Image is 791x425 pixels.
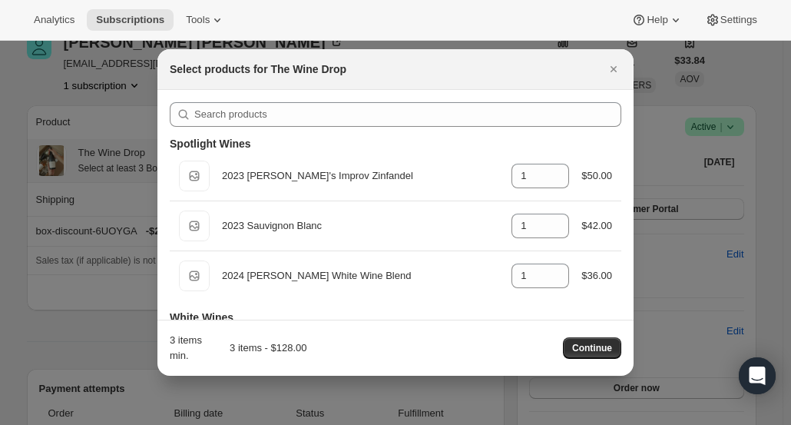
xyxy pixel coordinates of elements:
div: $36.00 [581,268,612,284]
div: 2023 [PERSON_NAME]'s Improv Zinfandel [222,168,499,184]
h2: Select products for The Wine Drop [170,61,346,77]
div: 2023 Sauvignon Blanc [222,218,499,234]
h3: White Wines [170,310,233,325]
button: Close [603,58,624,80]
div: 3 items - $128.00 [213,340,306,356]
span: Tools [186,14,210,26]
span: Analytics [34,14,74,26]
span: Settings [720,14,757,26]
button: Help [622,9,692,31]
div: $50.00 [581,168,612,184]
div: 3 items min. [170,333,207,364]
span: Subscriptions [96,14,164,26]
div: 2024 [PERSON_NAME] White Wine Blend [222,268,499,284]
button: Settings [696,9,766,31]
span: Help [647,14,667,26]
button: Analytics [25,9,84,31]
button: Continue [563,337,621,359]
button: Subscriptions [87,9,174,31]
div: $42.00 [581,218,612,234]
h3: Spotlight Wines [170,136,251,151]
div: Open Intercom Messenger [739,357,776,394]
input: Search products [194,102,621,127]
span: Continue [572,342,612,354]
button: Tools [177,9,234,31]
